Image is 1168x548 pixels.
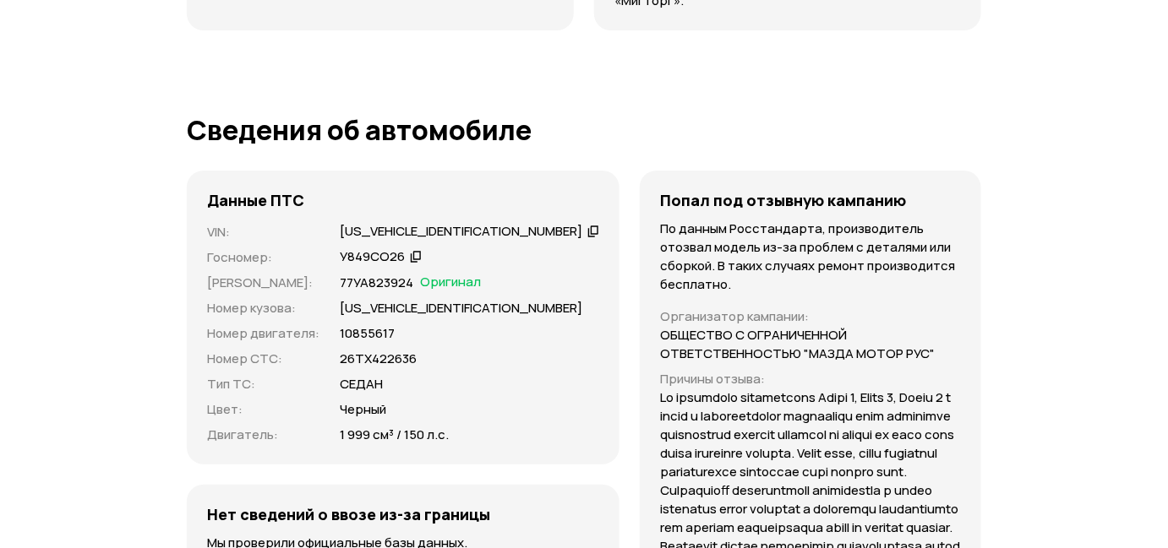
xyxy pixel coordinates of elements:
h1: Сведения об автомобиле [187,115,981,145]
div: У849СО26 [340,248,405,266]
p: Номер кузова : [207,299,319,317]
p: СЕДАН [340,375,383,393]
p: 26ТХ422636 [340,350,417,368]
p: ОБЩЕСТВО С ОГРАНИЧЕННОЙ ОТВЕТСТВЕННОСТЬЮ "МАЗДА МОТОР РУС" [660,326,961,363]
p: Госномер : [207,248,319,267]
p: Номер двигателя : [207,324,319,343]
p: [US_VEHICLE_IDENTIFICATION_NUMBER] [340,299,582,317]
p: 1 999 см³ / 150 л.с. [340,426,449,444]
p: Тип ТС : [207,375,319,393]
p: Организатор кампании : [660,307,961,326]
p: Причины отзыва : [660,370,961,388]
p: VIN : [207,223,319,241]
div: [US_VEHICLE_IDENTIFICATION_NUMBER] [340,223,582,241]
p: Черный [340,400,386,419]
p: Двигатель : [207,426,319,444]
p: Номер СТС : [207,350,319,368]
h4: Попал под отзывную кампанию [660,191,906,209]
span: Оригинал [420,274,481,292]
h4: Нет сведений о ввозе из-за границы [207,505,490,524]
p: По данным Росстандарта, производитель отозвал модель из-за проблем с деталями или сборкой. В таки... [660,220,961,294]
p: [PERSON_NAME] : [207,274,319,292]
p: Цвет : [207,400,319,419]
h4: Данные ПТС [207,191,304,209]
p: 77УА823924 [340,274,413,292]
p: 10855617 [340,324,395,343]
